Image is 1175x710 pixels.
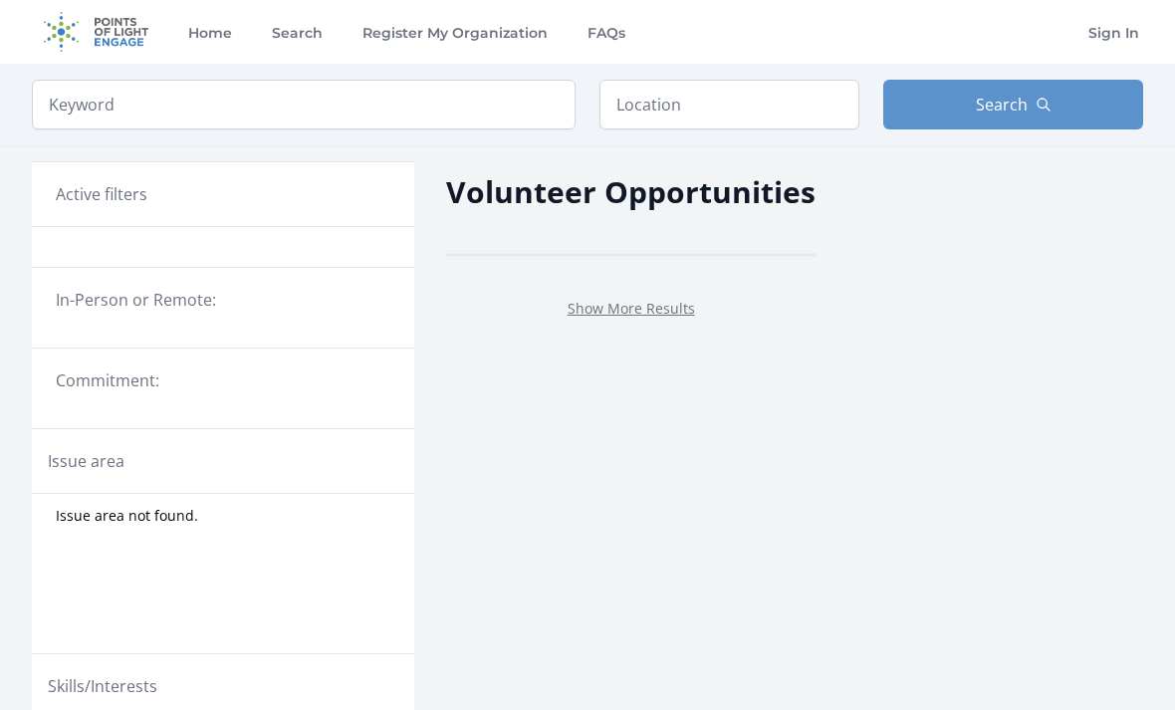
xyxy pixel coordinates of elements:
legend: Skills/Interests [48,674,157,698]
input: Keyword [32,80,576,129]
legend: Issue area [48,449,124,473]
h3: Active filters [56,182,147,206]
span: Search [976,93,1028,117]
legend: Commitment: [56,368,390,392]
span: Issue area not found. [56,506,198,526]
input: Location [599,80,859,129]
legend: In-Person or Remote: [56,288,390,312]
h2: Volunteer Opportunities [446,169,816,214]
a: Show More Results [568,299,695,318]
button: Search [883,80,1143,129]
